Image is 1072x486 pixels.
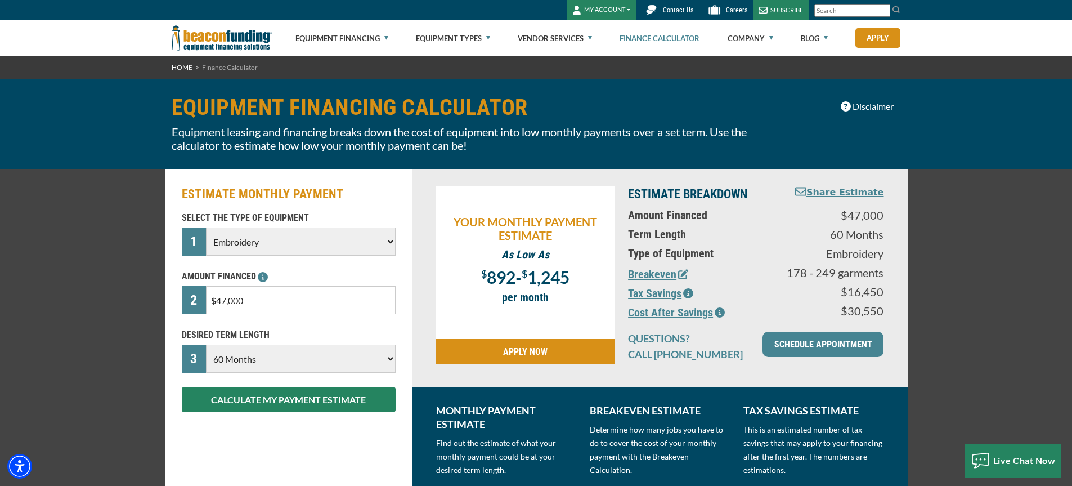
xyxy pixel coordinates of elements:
a: APPLY NOW [436,339,615,364]
span: 892 [487,267,515,287]
p: This is an estimated number of tax savings that may apply to your financing after the first year.... [743,423,883,477]
a: Apply [855,28,900,48]
p: BREAKEVEN ESTIMATE [590,404,730,417]
p: $47,000 [785,208,883,222]
p: Determine how many jobs you have to do to cover the cost of your monthly payment with the Breakev... [590,423,730,477]
p: SELECT THE TYPE OF EQUIPMENT [182,211,396,225]
p: Equipment leasing and financing breaks down the cost of equipment into low monthly payments over ... [172,125,777,152]
button: Tax Savings [628,285,693,302]
img: Search [892,5,901,14]
span: Finance Calculator [202,63,258,72]
input: $ [206,286,395,314]
input: Search [814,4,890,17]
p: CALL [PHONE_NUMBER] [628,347,749,361]
p: AMOUNT FINANCED [182,270,396,283]
a: Company [728,20,773,56]
a: HOME [172,63,192,72]
a: Finance Calculator [620,20,699,56]
a: Equipment Financing [295,20,388,56]
h1: EQUIPMENT FINANCING CALCULATOR [172,96,777,119]
p: - [442,267,609,285]
p: $16,450 [785,285,883,298]
button: CALCULATE MY PAYMENT ESTIMATE [182,387,396,412]
h2: ESTIMATE MONTHLY PAYMENT [182,186,396,203]
a: Blog [801,20,828,56]
p: Type of Equipment [628,247,772,260]
span: $ [522,267,527,280]
img: Beacon Funding Corporation logo [172,20,272,56]
a: Vendor Services [518,20,592,56]
p: 178 - 249 garments [785,266,883,279]
p: QUESTIONS? [628,332,749,345]
span: 1,245 [527,267,569,287]
button: Cost After Savings [628,304,725,321]
p: YOUR MONTHLY PAYMENT ESTIMATE [442,215,609,242]
p: 60 Months [785,228,883,241]
div: 1 [182,228,207,256]
button: Share Estimate [795,186,884,200]
a: SCHEDULE APPOINTMENT [762,332,883,357]
a: Equipment Types [416,20,490,56]
p: Amount Financed [628,208,772,222]
span: Contact Us [663,6,693,14]
span: $ [481,267,487,280]
p: As Low As [442,248,609,261]
button: Disclaimer [833,96,901,117]
p: MONTHLY PAYMENT ESTIMATE [436,404,576,431]
button: Live Chat Now [965,444,1061,478]
button: Breakeven [628,266,688,283]
p: Find out the estimate of what your monthly payment could be at your desired term length. [436,436,576,477]
p: Term Length [628,228,772,241]
p: per month [442,291,609,304]
span: Careers [726,6,747,14]
p: Embroidery [785,247,883,260]
p: DESIRED TERM LENGTH [182,328,396,342]
span: Live Chat Now [993,455,1056,466]
p: $30,550 [785,304,883,318]
div: 3 [182,345,207,373]
p: TAX SAVINGS ESTIMATE [743,404,883,417]
a: Clear search text [878,6,887,15]
span: Disclaimer [853,100,894,113]
p: ESTIMATE BREAKDOWN [628,186,772,203]
div: 2 [182,286,207,314]
div: Accessibility Menu [7,454,32,479]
